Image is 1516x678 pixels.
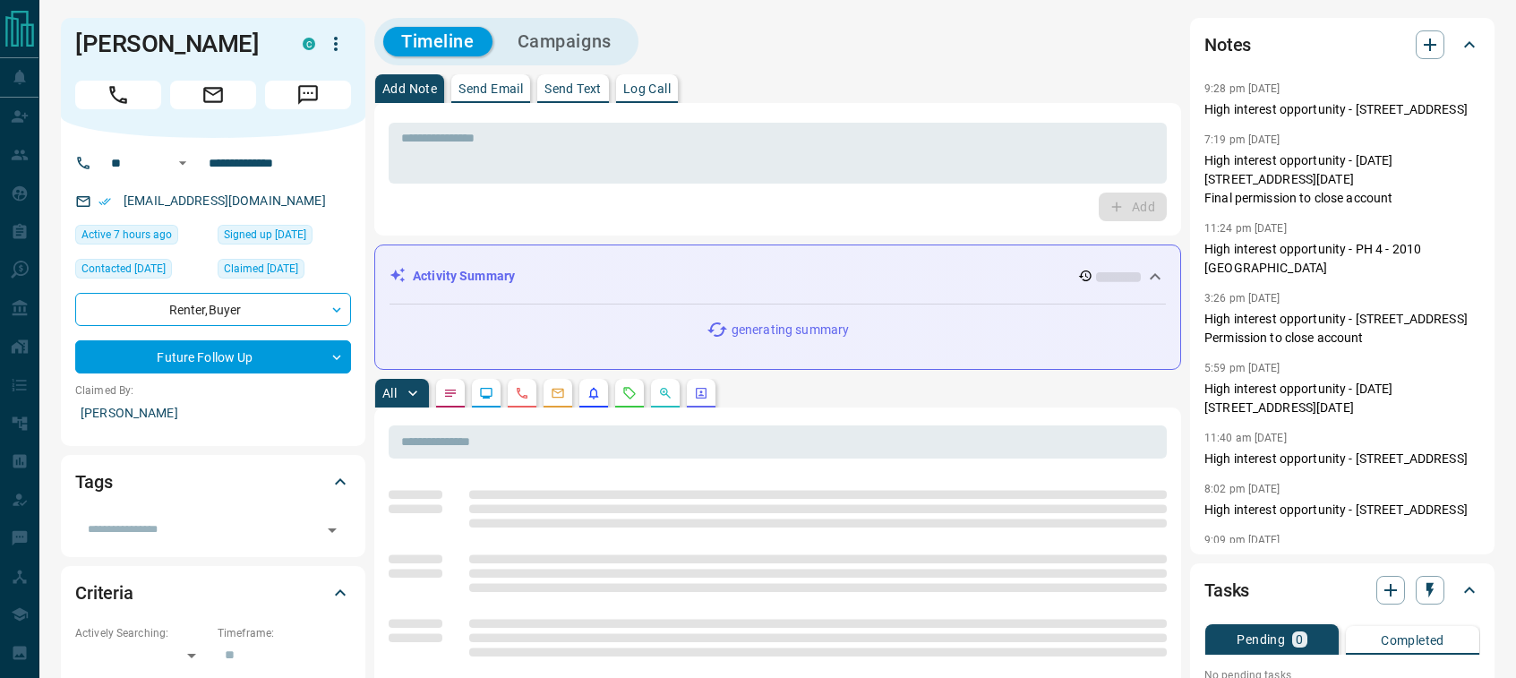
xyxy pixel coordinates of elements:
p: High interest opportunity - [STREET_ADDRESS] [1204,100,1480,119]
p: 5:59 pm [DATE] [1204,362,1280,374]
div: Tue Jul 15 2025 [75,259,209,284]
h2: Tasks [1204,576,1249,605]
p: High interest opportunity - [STREET_ADDRESS] [1204,501,1480,519]
p: Timeframe: [218,625,351,641]
div: Tasks [1204,569,1480,612]
svg: Agent Actions [694,386,708,400]
p: 8:02 pm [DATE] [1204,483,1280,495]
p: 3:26 pm [DATE] [1204,292,1280,305]
p: Claimed By: [75,382,351,399]
svg: Notes [443,386,458,400]
p: 11:24 pm [DATE] [1204,222,1287,235]
p: Send Email [458,82,523,95]
svg: Lead Browsing Activity [479,386,493,400]
p: Log Call [623,82,671,95]
h1: [PERSON_NAME] [75,30,276,58]
p: High interest opportunity - [DATE][STREET_ADDRESS][DATE] [1204,380,1480,417]
div: Tue Oct 20 2020 [218,259,351,284]
p: All [382,387,397,399]
p: High interest opportunity - [STREET_ADDRESS] Permission to close account [1204,310,1480,348]
span: Active 7 hours ago [81,226,172,244]
svg: Calls [515,386,529,400]
p: [PERSON_NAME] [75,399,351,428]
p: 7:19 pm [DATE] [1204,133,1280,146]
h2: Criteria [75,579,133,607]
span: Call [75,81,161,109]
svg: Opportunities [658,386,672,400]
div: Notes [1204,23,1480,66]
div: Activity Summary [390,260,1166,293]
p: Completed [1381,634,1444,647]
p: 0 [1296,633,1303,646]
h2: Notes [1204,30,1251,59]
svg: Emails [551,386,565,400]
div: Renter , Buyer [75,293,351,326]
h2: Tags [75,468,112,496]
p: generating summary [732,321,849,339]
p: Add Note [382,82,437,95]
div: Sun Aug 17 2025 [75,225,209,250]
span: Contacted [DATE] [81,260,166,278]
p: 9:09 pm [DATE] [1204,534,1280,546]
p: 11:40 am [DATE] [1204,432,1287,444]
button: Campaigns [500,27,630,56]
svg: Requests [622,386,637,400]
button: Open [172,152,193,174]
button: Open [320,518,345,543]
p: High interest opportunity - PH 4 - 2010 [GEOGRAPHIC_DATA] [1204,240,1480,278]
span: Claimed [DATE] [224,260,298,278]
p: Send Text [544,82,602,95]
span: Signed up [DATE] [224,226,306,244]
a: [EMAIL_ADDRESS][DOMAIN_NAME] [124,193,326,208]
div: condos.ca [303,38,315,50]
p: High interest opportunity - [STREET_ADDRESS] [1204,450,1480,468]
svg: Listing Alerts [587,386,601,400]
div: Tags [75,460,351,503]
p: 9:28 pm [DATE] [1204,82,1280,95]
div: Future Follow Up [75,340,351,373]
p: Activity Summary [413,267,515,286]
svg: Email Verified [98,195,111,208]
span: Email [170,81,256,109]
span: Message [265,81,351,109]
button: Timeline [383,27,492,56]
p: High interest opportunity - [DATE][STREET_ADDRESS][DATE] Final permission to close account [1204,151,1480,208]
div: Tue Oct 20 2020 [218,225,351,250]
div: Criteria [75,571,351,614]
p: Pending [1237,633,1285,646]
p: Actively Searching: [75,625,209,641]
